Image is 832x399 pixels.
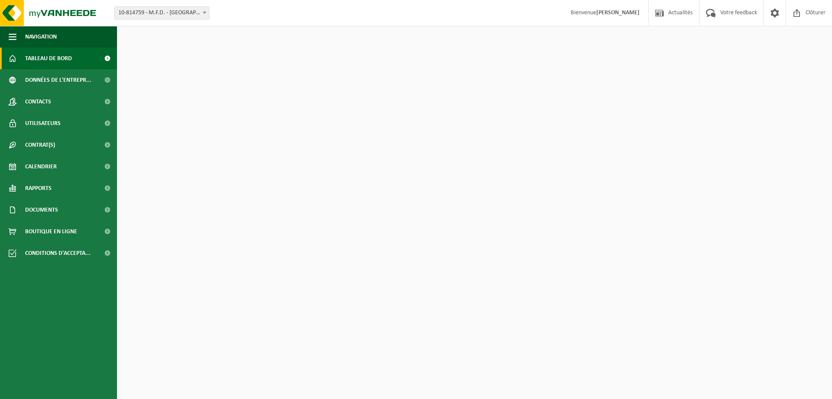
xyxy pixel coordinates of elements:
span: Rapports [25,177,52,199]
span: Documents [25,199,58,221]
span: 10-814759 - M.F.D. - CARNIÈRES [115,7,209,19]
span: Calendrier [25,156,57,177]
span: Boutique en ligne [25,221,77,242]
span: Utilisateurs [25,113,61,134]
span: Contacts [25,91,51,113]
strong: [PERSON_NAME] [596,10,640,16]
span: Tableau de bord [25,48,72,69]
span: Navigation [25,26,57,48]
span: Données de l'entrepr... [25,69,91,91]
span: 10-814759 - M.F.D. - CARNIÈRES [114,6,209,19]
span: Conditions d'accepta... [25,242,91,264]
span: Contrat(s) [25,134,55,156]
